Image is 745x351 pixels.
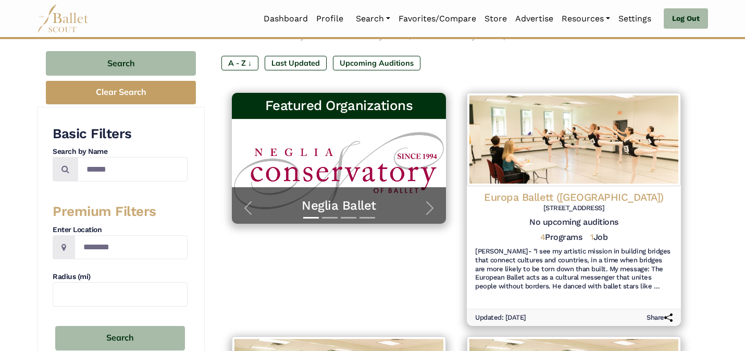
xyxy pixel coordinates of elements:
button: Slide 3 [341,212,356,224]
a: Profile [312,8,347,30]
button: Slide 2 [322,212,338,224]
h3: Featured Organizations [240,97,438,115]
h5: Job [590,232,607,243]
h4: Enter Location [53,225,188,235]
label: A - Z ↓ [221,56,258,70]
a: Favorites/Compare [394,8,480,30]
h3: Premium Filters [53,203,188,221]
label: Last Updated [265,56,327,70]
a: Settings [614,8,655,30]
button: Clear Search [46,81,196,104]
input: Search by names... [78,157,188,181]
a: Resources [557,8,614,30]
h6: Updated: [DATE] [475,313,526,322]
button: Slide 1 [303,212,319,224]
h5: Programs [540,232,582,243]
h6: Share [647,313,673,322]
h4: Search by Name [53,147,188,157]
h6: [STREET_ADDRESS] [475,204,673,213]
input: Location [74,235,188,260]
h5: No upcoming auditions [475,217,673,228]
h3: Basic Filters [53,125,188,143]
h6: [PERSON_NAME]- "I see my artistic mission in building bridges that connect cultures and countries... [475,247,673,292]
a: Dashboard [259,8,312,30]
h4: Radius (mi) [53,272,188,282]
a: Neglia Ballet [242,198,436,214]
button: Slide 4 [359,212,375,224]
h4: Europa Ballett ([GEOGRAPHIC_DATA]) [475,190,673,204]
a: Log Out [664,8,708,29]
label: Upcoming Auditions [333,56,420,70]
span: 4 [540,232,545,242]
span: 1 [590,232,593,242]
button: Search [46,51,196,76]
a: Search [352,8,394,30]
button: Search [55,326,185,350]
a: Store [480,8,511,30]
a: Advertise [511,8,557,30]
img: Logo [467,93,681,186]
